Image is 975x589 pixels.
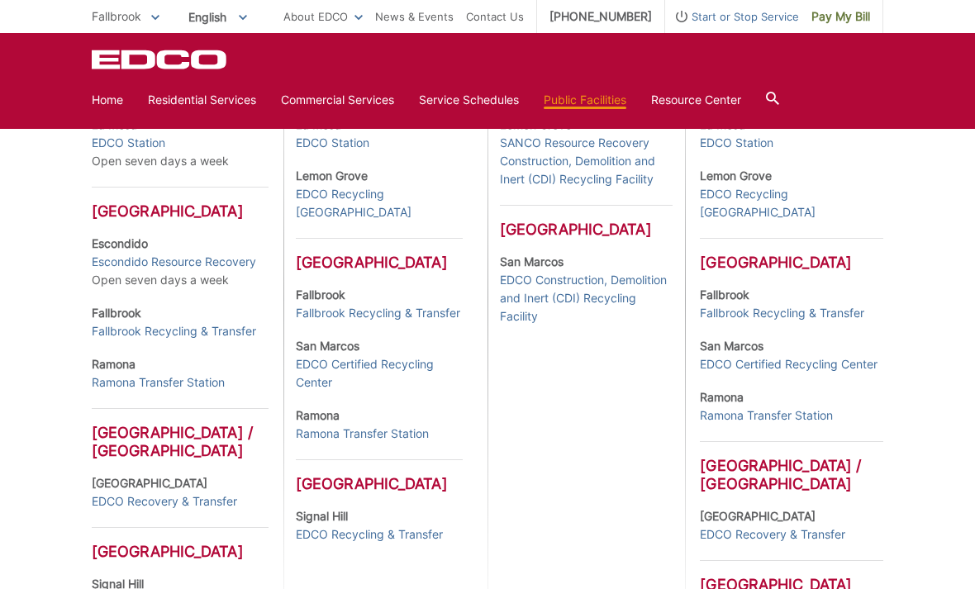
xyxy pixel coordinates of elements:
[700,185,882,221] a: EDCO Recycling [GEOGRAPHIC_DATA]
[92,50,229,69] a: EDCD logo. Return to the homepage.
[283,7,363,26] a: About EDCO
[92,357,136,371] strong: Ramona
[296,287,345,302] strong: Fallbrook
[296,339,359,353] strong: San Marcos
[700,406,833,425] a: Ramona Transfer Station
[92,253,256,271] a: Escondido Resource Recovery
[700,390,744,404] strong: Ramona
[92,373,225,392] a: Ramona Transfer Station
[92,9,141,23] span: Fallbrook
[92,306,141,320] strong: Fallbrook
[92,134,165,152] a: EDCO Station
[296,304,460,322] a: Fallbrook Recycling & Transfer
[92,408,269,460] h3: [GEOGRAPHIC_DATA] / [GEOGRAPHIC_DATA]
[296,169,368,183] strong: Lemon Grove
[700,441,882,493] h3: [GEOGRAPHIC_DATA] / [GEOGRAPHIC_DATA]
[92,116,269,170] p: Open seven days a week
[296,238,463,272] h3: [GEOGRAPHIC_DATA]
[281,91,394,109] a: Commercial Services
[700,238,882,272] h3: [GEOGRAPHIC_DATA]
[148,91,256,109] a: Residential Services
[92,492,237,511] a: EDCO Recovery & Transfer
[296,355,463,392] a: EDCO Certified Recycling Center
[700,287,749,302] strong: Fallbrook
[296,509,348,523] strong: Signal Hill
[500,205,673,239] h3: [GEOGRAPHIC_DATA]
[700,339,763,353] strong: San Marcos
[419,91,519,109] a: Service Schedules
[296,134,369,152] a: EDCO Station
[500,134,673,188] a: SANCO Resource Recovery Construction, Demolition and Inert (CDI) Recycling Facility
[92,476,207,490] strong: [GEOGRAPHIC_DATA]
[92,527,269,561] h3: [GEOGRAPHIC_DATA]
[811,7,870,26] span: Pay My Bill
[92,235,269,289] p: Open seven days a week
[296,408,340,422] strong: Ramona
[700,134,773,152] a: EDCO Station
[544,91,626,109] a: Public Facilities
[176,3,259,31] span: English
[466,7,524,26] a: Contact Us
[700,304,864,322] a: Fallbrook Recycling & Transfer
[700,509,816,523] strong: [GEOGRAPHIC_DATA]
[92,322,256,340] a: Fallbrook Recycling & Transfer
[700,355,877,373] a: EDCO Certified Recycling Center
[500,271,673,325] a: EDCO Construction, Demolition and Inert (CDI) Recycling Facility
[375,7,454,26] a: News & Events
[700,525,845,544] a: EDCO Recovery & Transfer
[92,236,148,250] strong: Escondido
[296,459,463,493] h3: [GEOGRAPHIC_DATA]
[296,185,463,221] a: EDCO Recycling [GEOGRAPHIC_DATA]
[651,91,741,109] a: Resource Center
[296,425,429,443] a: Ramona Transfer Station
[92,91,123,109] a: Home
[296,525,443,544] a: EDCO Recycling & Transfer
[500,254,564,268] strong: San Marcos
[700,169,772,183] strong: Lemon Grove
[92,187,269,221] h3: [GEOGRAPHIC_DATA]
